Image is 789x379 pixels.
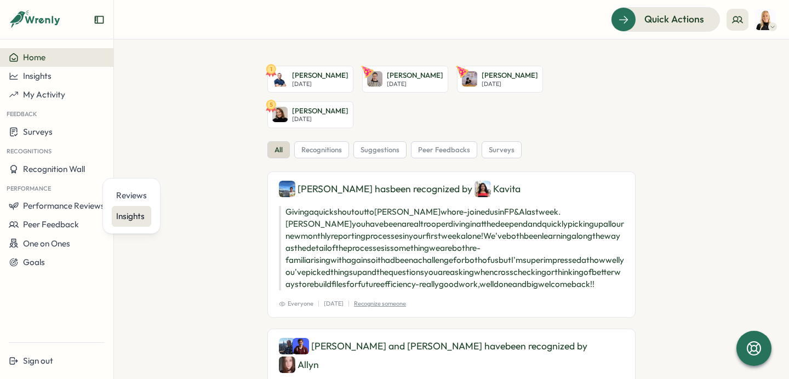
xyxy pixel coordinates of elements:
[462,71,477,87] img: Leanne Zammit
[324,299,344,308] p: [DATE]
[482,81,538,88] p: [DATE]
[489,145,514,155] span: surveys
[293,338,309,354] img: Henry Dennis
[23,219,79,229] span: Peer Feedback
[267,66,353,93] a: 1James Nock[PERSON_NAME][DATE]
[474,181,491,197] img: Kavita Thomas
[482,71,538,81] p: [PERSON_NAME]
[292,106,348,116] p: [PERSON_NAME]
[279,181,295,197] img: Chan-Lee Bond
[23,355,53,366] span: Sign out
[644,12,704,26] span: Quick Actions
[23,89,65,100] span: My Activity
[23,238,70,249] span: One on Ones
[279,338,295,354] img: Alex Marshall
[387,81,443,88] p: [DATE]
[292,71,348,81] p: [PERSON_NAME]
[301,145,342,155] span: recognitions
[418,145,470,155] span: peer feedbacks
[23,52,45,62] span: Home
[272,71,288,87] img: James Nock
[23,127,53,137] span: Surveys
[279,357,295,373] img: Allyn Neal
[348,299,350,308] p: |
[94,14,105,25] button: Expand sidebar
[755,9,776,30] img: Hannah Dickens
[361,145,399,155] span: suggestions
[354,299,406,308] p: Recognize someone
[457,66,543,93] a: Leanne Zammit[PERSON_NAME][DATE]
[116,210,147,222] div: Insights
[116,190,147,202] div: Reviews
[367,71,382,87] img: Lauren Sampayo
[318,299,319,308] p: |
[279,338,624,373] div: [PERSON_NAME] and [PERSON_NAME] have been recognized by
[23,71,52,81] span: Insights
[275,145,283,155] span: all
[270,65,272,73] text: 1
[23,164,85,174] span: Recognition Wall
[267,101,353,128] a: 5Hannah Dempster[PERSON_NAME][DATE]
[387,71,443,81] p: [PERSON_NAME]
[279,181,624,197] div: [PERSON_NAME] has been recognized by
[362,66,448,93] a: Lauren Sampayo[PERSON_NAME][DATE]
[112,206,151,227] a: Insights
[292,116,348,123] p: [DATE]
[270,100,273,108] text: 5
[279,357,319,373] div: Allyn
[23,257,45,267] span: Goals
[279,206,624,290] p: Giving a quick shout out to [PERSON_NAME] who re-joined us in FP&A last week. [PERSON_NAME] you h...
[474,181,521,197] div: Kavita
[112,185,151,206] a: Reviews
[292,81,348,88] p: [DATE]
[23,200,105,211] span: Performance Reviews
[272,107,288,122] img: Hannah Dempster
[611,7,720,31] button: Quick Actions
[279,299,313,308] span: Everyone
